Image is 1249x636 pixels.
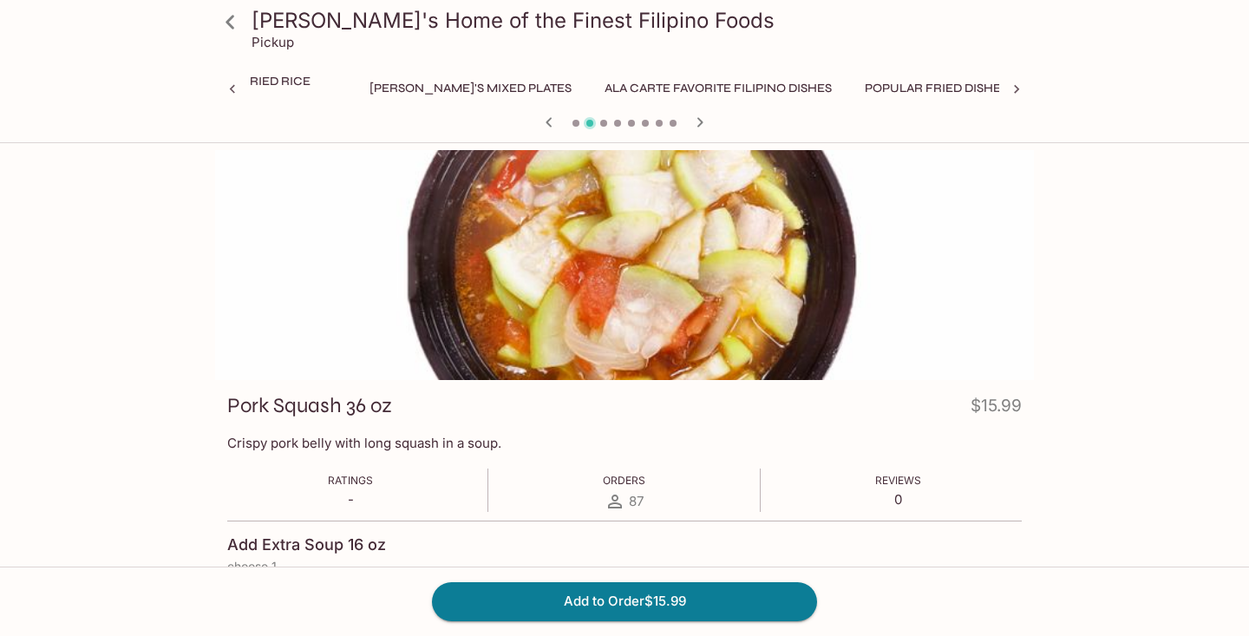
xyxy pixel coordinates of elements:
[215,150,1034,380] div: Pork Squash 36 oz
[252,34,294,50] p: Pickup
[595,76,841,101] button: Ala Carte Favorite Filipino Dishes
[603,474,645,487] span: Orders
[629,493,644,509] span: 87
[875,491,921,508] p: 0
[328,474,373,487] span: Ratings
[971,392,1022,426] h4: $15.99
[227,435,1022,451] p: Crispy pork belly with long squash in a soup.
[252,7,1027,34] h3: [PERSON_NAME]'s Home of the Finest Filipino Foods
[432,582,817,620] button: Add to Order$15.99
[227,560,1022,574] p: choose 1
[875,474,921,487] span: Reviews
[227,392,392,419] h3: Pork Squash 36 oz
[328,491,373,508] p: -
[227,535,386,554] h4: Add Extra Soup 16 oz
[855,76,1017,101] button: Popular Fried Dishes
[360,76,581,101] button: [PERSON_NAME]'s Mixed Plates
